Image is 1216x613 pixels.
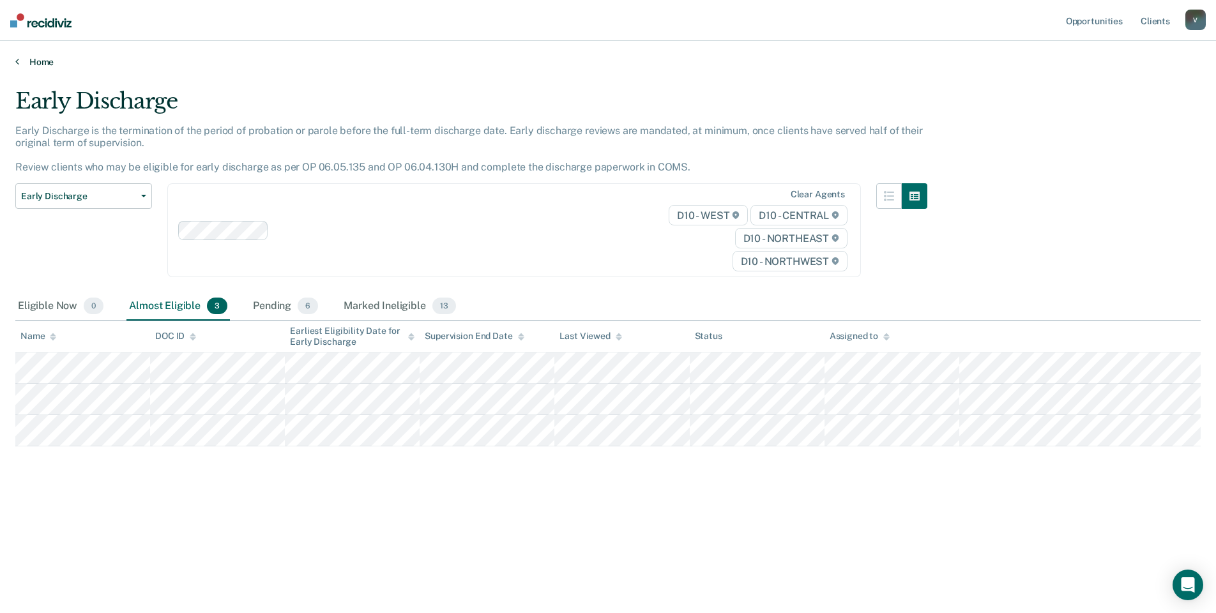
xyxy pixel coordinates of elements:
[432,298,456,314] span: 13
[695,331,722,342] div: Status
[298,298,318,314] span: 6
[735,228,847,248] span: D10 - NORTHEAST
[15,56,1201,68] a: Home
[15,125,922,174] p: Early Discharge is the termination of the period of probation or parole before the full-term disc...
[559,331,621,342] div: Last Viewed
[830,331,890,342] div: Assigned to
[250,292,321,321] div: Pending6
[126,292,230,321] div: Almost Eligible3
[15,292,106,321] div: Eligible Now0
[1173,570,1203,600] div: Open Intercom Messenger
[21,191,136,202] span: Early Discharge
[15,183,152,209] button: Early Discharge
[15,88,927,125] div: Early Discharge
[791,189,845,200] div: Clear agents
[20,331,56,342] div: Name
[10,13,72,27] img: Recidiviz
[733,251,847,271] span: D10 - NORTHWEST
[669,205,748,225] span: D10 - WEST
[750,205,847,225] span: D10 - CENTRAL
[425,331,524,342] div: Supervision End Date
[207,298,227,314] span: 3
[1185,10,1206,30] button: V
[341,292,458,321] div: Marked Ineligible13
[290,326,414,347] div: Earliest Eligibility Date for Early Discharge
[155,331,196,342] div: DOC ID
[84,298,103,314] span: 0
